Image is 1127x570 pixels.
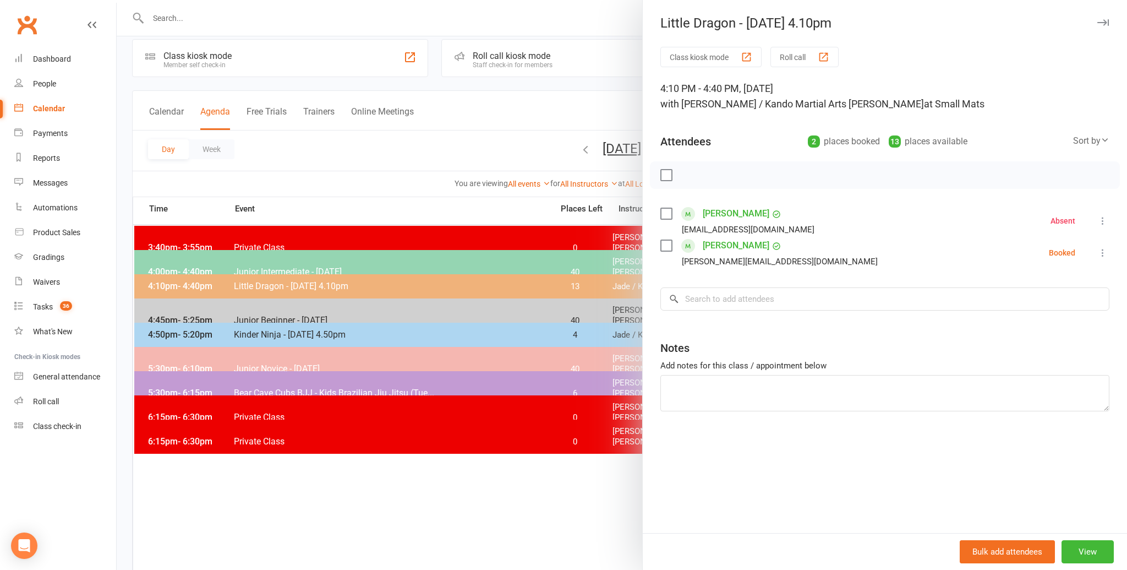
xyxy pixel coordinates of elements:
[33,104,65,113] div: Calendar
[33,55,71,63] div: Dashboard
[33,327,73,336] div: What's New
[660,98,924,110] span: with [PERSON_NAME] / Kando Martial Arts [PERSON_NAME]
[14,414,116,439] a: Class kiosk mode
[13,11,41,39] a: Clubworx
[808,135,820,148] div: 2
[33,228,80,237] div: Product Sales
[33,154,60,162] div: Reports
[33,278,60,286] div: Waivers
[703,205,769,222] a: [PERSON_NAME]
[960,540,1055,563] button: Bulk add attendees
[1062,540,1114,563] button: View
[660,340,690,356] div: Notes
[660,47,762,67] button: Class kiosk mode
[682,254,878,269] div: [PERSON_NAME][EMAIL_ADDRESS][DOMAIN_NAME]
[14,389,116,414] a: Roll call
[703,237,769,254] a: [PERSON_NAME]
[1049,249,1075,257] div: Booked
[33,372,100,381] div: General attendance
[33,203,78,212] div: Automations
[14,245,116,270] a: Gradings
[14,171,116,196] a: Messages
[682,222,814,237] div: [EMAIL_ADDRESS][DOMAIN_NAME]
[33,129,68,138] div: Payments
[14,121,116,146] a: Payments
[60,301,72,311] span: 36
[660,359,1109,372] div: Add notes for this class / appointment below
[14,270,116,295] a: Waivers
[33,79,56,88] div: People
[14,365,116,389] a: General attendance kiosk mode
[14,96,116,121] a: Calendar
[14,196,116,220] a: Automations
[1073,134,1109,148] div: Sort by
[33,302,53,311] div: Tasks
[808,134,880,149] div: places booked
[660,134,711,149] div: Attendees
[1051,217,1075,225] div: Absent
[33,397,59,406] div: Roll call
[33,253,64,262] div: Gradings
[14,319,116,344] a: What's New
[660,287,1109,311] input: Search to add attendees
[14,295,116,319] a: Tasks 36
[11,533,37,559] div: Open Intercom Messenger
[14,72,116,96] a: People
[643,15,1127,31] div: Little Dragon - [DATE] 4.10pm
[33,422,81,431] div: Class check-in
[889,135,901,148] div: 13
[770,47,839,67] button: Roll call
[924,98,984,110] span: at Small Mats
[14,47,116,72] a: Dashboard
[889,134,967,149] div: places available
[33,178,68,187] div: Messages
[660,81,1109,112] div: 4:10 PM - 4:40 PM, [DATE]
[14,220,116,245] a: Product Sales
[14,146,116,171] a: Reports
